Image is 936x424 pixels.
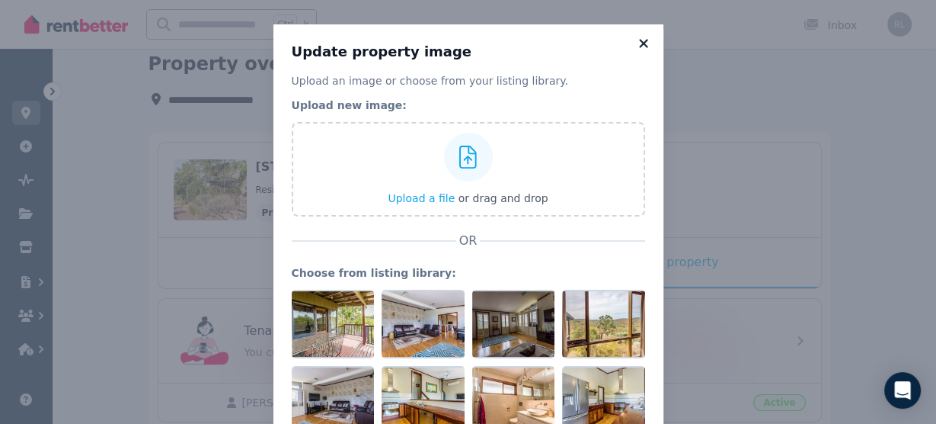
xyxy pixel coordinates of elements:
span: OR [456,232,481,250]
button: Upload a file or drag and drop [388,191,548,206]
div: Open Intercom Messenger [884,372,921,409]
p: Upload an image or choose from your listing library. [292,73,645,88]
legend: Upload new image: [292,98,645,113]
span: Upload a file [388,192,455,204]
span: or drag and drop [458,192,548,204]
h3: Update property image [292,43,645,61]
legend: Choose from listing library: [292,265,645,281]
